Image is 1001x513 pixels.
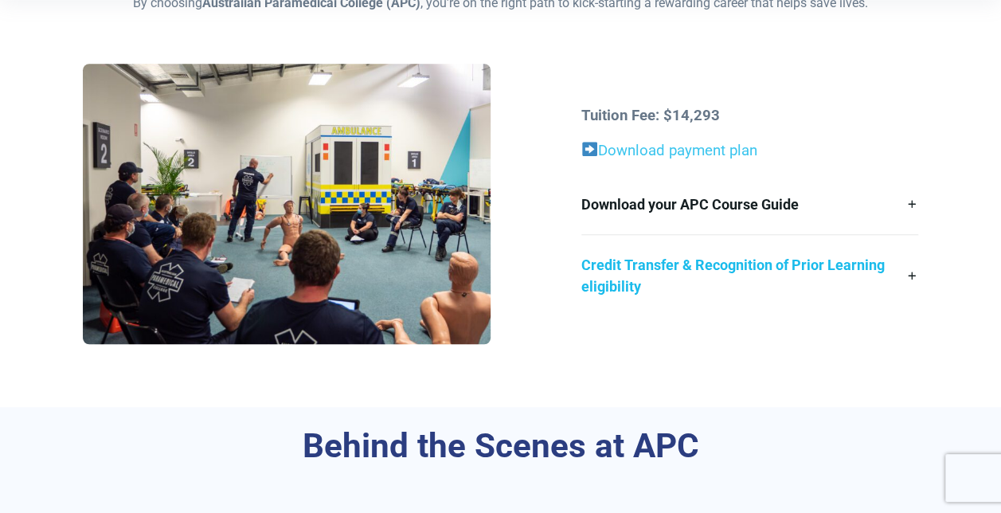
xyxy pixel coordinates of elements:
strong: Tuition Fee: $14,293 [581,107,720,124]
h3: Behind the Scenes at APC [83,426,917,467]
a: Credit Transfer & Recognition of Prior Learning eligibility [581,235,918,316]
img: ➡️ [582,142,597,157]
a: Download your APC Course Guide [581,174,918,234]
a: Download payment plan [598,142,757,159]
